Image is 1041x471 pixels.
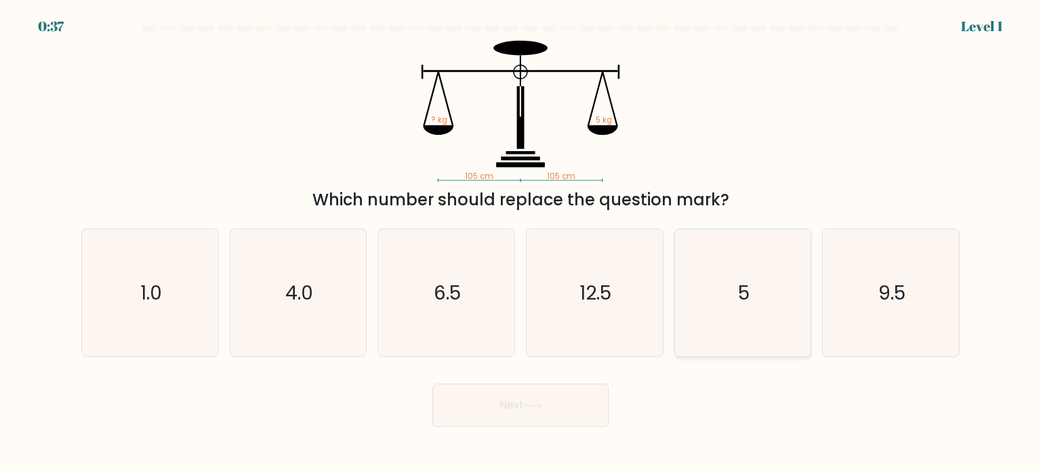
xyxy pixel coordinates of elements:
text: 1.0 [140,279,162,306]
button: Next [432,384,609,427]
text: 9.5 [878,279,905,306]
div: Which number should replace the question mark? [89,188,952,212]
text: 4.0 [285,279,313,306]
tspan: 105 cm [465,171,493,182]
text: 6.5 [434,279,462,306]
tspan: ? kg [431,115,447,125]
tspan: 5 kg [596,115,612,125]
div: 0:37 [38,16,64,37]
div: Level 1 [961,16,1003,37]
text: 12.5 [580,279,612,306]
text: 5 [738,279,750,306]
tspan: 105 cm [547,171,575,182]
